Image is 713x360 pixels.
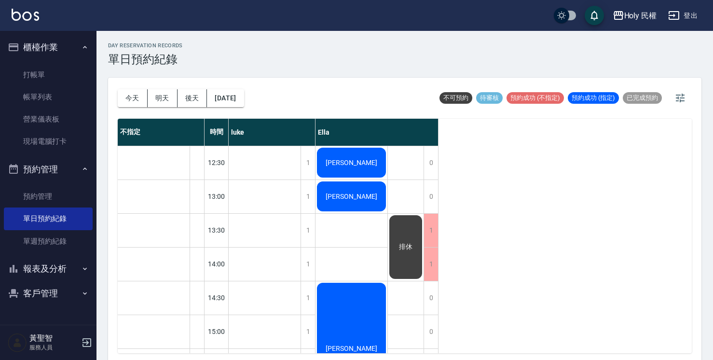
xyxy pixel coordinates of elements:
[439,94,472,102] span: 不可預約
[4,157,93,182] button: 預約管理
[205,281,229,315] div: 14:30
[324,345,379,352] span: [PERSON_NAME]
[507,94,564,102] span: 預約成功 (不指定)
[12,9,39,21] img: Logo
[301,281,315,315] div: 1
[205,247,229,281] div: 14:00
[424,214,438,247] div: 1
[205,315,229,348] div: 15:00
[568,94,619,102] span: 預約成功 (指定)
[301,180,315,213] div: 1
[108,53,183,66] h3: 單日預約紀錄
[4,185,93,208] a: 預約管理
[118,89,148,107] button: 今天
[4,108,93,130] a: 營業儀表板
[229,119,315,146] div: luke
[29,333,79,343] h5: 黃聖智
[148,89,178,107] button: 明天
[8,333,27,352] img: Person
[4,130,93,152] a: 現場電腦打卡
[424,281,438,315] div: 0
[585,6,604,25] button: save
[205,213,229,247] div: 13:30
[324,159,379,166] span: [PERSON_NAME]
[324,193,379,200] span: [PERSON_NAME]
[424,146,438,180] div: 0
[301,214,315,247] div: 1
[4,35,93,60] button: 櫃檯作業
[4,256,93,281] button: 報表及分析
[623,94,662,102] span: 已完成預約
[397,243,414,251] span: 排休
[205,119,229,146] div: 時間
[4,281,93,306] button: 客戶管理
[664,7,701,25] button: 登出
[205,146,229,180] div: 12:30
[609,6,661,26] button: Holy 民權
[4,208,93,230] a: 單日預約紀錄
[301,315,315,348] div: 1
[424,248,438,281] div: 1
[424,180,438,213] div: 0
[207,89,244,107] button: [DATE]
[108,42,183,49] h2: day Reservation records
[301,248,315,281] div: 1
[118,119,205,146] div: 不指定
[178,89,207,107] button: 後天
[424,315,438,348] div: 0
[301,146,315,180] div: 1
[4,64,93,86] a: 打帳單
[315,119,439,146] div: Ella
[4,86,93,108] a: 帳單列表
[29,343,79,352] p: 服務人員
[4,230,93,252] a: 單週預約紀錄
[476,94,503,102] span: 待審核
[624,10,657,22] div: Holy 民權
[205,180,229,213] div: 13:00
